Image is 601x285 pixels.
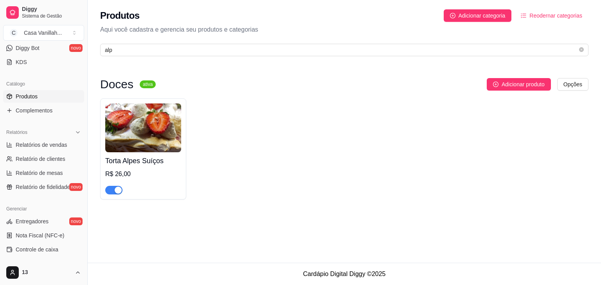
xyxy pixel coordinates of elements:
a: Produtos [3,90,84,103]
div: Catálogo [3,78,84,90]
div: Casa Vanillah ... [24,29,62,37]
span: Relatório de fidelidade [16,183,70,191]
div: R$ 26,00 [105,169,181,179]
input: Buscar por nome ou código do produto [105,46,578,54]
button: 13 [3,263,84,282]
span: Opções [563,80,582,89]
span: Diggy [22,6,81,13]
a: Relatórios de vendas [3,139,84,151]
p: Aqui você cadastra e gerencia seu produtos e categorias [100,25,588,34]
h4: Torta Alpes Suíços [105,155,181,166]
h3: Doces [100,80,133,89]
span: plus-circle [450,13,455,18]
span: KDS [16,58,27,66]
a: Relatório de clientes [3,153,84,165]
span: Controle de fiado [16,260,58,267]
span: Relatório de mesas [16,169,63,177]
span: Reodernar categorias [529,11,582,20]
a: DiggySistema de Gestão [3,3,84,22]
span: plus-circle [493,82,498,87]
a: Controle de fiado [3,257,84,270]
a: Relatório de fidelidadenovo [3,181,84,193]
div: Gerenciar [3,203,84,215]
a: Entregadoresnovo [3,215,84,228]
a: Diggy Botnovo [3,42,84,54]
span: Relatórios [6,129,27,135]
a: Complementos [3,104,84,117]
span: Adicionar produto [502,80,545,89]
a: KDS [3,56,84,68]
span: C [10,29,18,37]
span: Controle de caixa [16,246,58,253]
a: Nota Fiscal (NFC-e) [3,229,84,242]
a: Controle de caixa [3,243,84,256]
span: ordered-list [521,13,526,18]
span: Nota Fiscal (NFC-e) [16,232,64,239]
span: Sistema de Gestão [22,13,81,19]
button: Opções [557,78,588,91]
span: Produtos [16,93,38,100]
h2: Produtos [100,9,140,22]
sup: ativa [140,80,156,88]
span: Complementos [16,107,52,114]
span: close-circle [579,47,584,52]
span: Entregadores [16,217,49,225]
span: Relatório de clientes [16,155,65,163]
span: 13 [22,269,72,276]
img: product-image [105,103,181,152]
span: Adicionar categoria [459,11,506,20]
button: Reodernar categorias [515,9,588,22]
button: Adicionar categoria [444,9,512,22]
a: Relatório de mesas [3,167,84,179]
footer: Cardápio Digital Diggy © 2025 [88,263,601,285]
button: Select a team [3,25,84,41]
span: Relatórios de vendas [16,141,67,149]
span: Diggy Bot [16,44,40,52]
span: close-circle [579,46,584,54]
button: Adicionar produto [487,78,551,91]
